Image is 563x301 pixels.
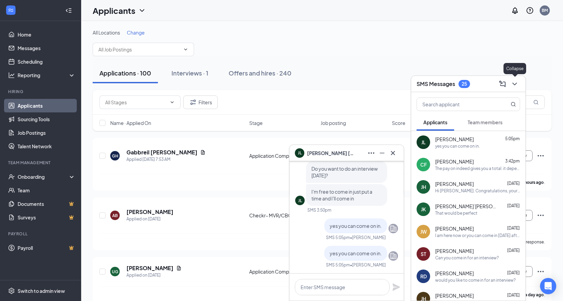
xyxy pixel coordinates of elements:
div: Open Intercom Messenger [540,278,556,294]
div: ST [421,251,426,257]
svg: Analysis [8,72,15,79]
div: Application Completion [249,152,316,159]
h1: Applicants [93,5,135,16]
span: [DATE] [507,225,520,231]
div: Reporting [18,72,76,79]
h5: [PERSON_NAME] [126,264,173,272]
svg: Ellipses [367,149,375,157]
span: 3:42pm [505,158,520,164]
svg: Document [200,150,206,155]
span: [PERSON_NAME] [PERSON_NAME] [307,149,354,157]
a: Talent Network [18,139,75,153]
div: Payroll [8,231,74,237]
svg: Filter [189,98,197,106]
div: Applied on [DATE] [126,216,173,222]
span: Applicants [423,119,447,125]
button: Plane [392,283,400,291]
div: That would be perfect [435,210,477,216]
div: Applied on [DATE] [126,272,182,279]
span: [PERSON_NAME] [435,136,474,143]
span: [PERSON_NAME] [435,180,474,187]
svg: MagnifyingGlass [511,102,516,107]
button: Cross [388,148,398,158]
div: 25 [462,81,467,87]
svg: UserCheck [8,173,15,180]
span: Job posting [321,120,346,126]
h5: Gabbreil [PERSON_NAME] [126,149,197,156]
svg: MagnifyingGlass [533,100,539,105]
div: JL [421,139,426,146]
span: All Locations [93,29,120,36]
span: Name · Applied On [110,120,151,126]
div: SMS 5:05pm [326,235,350,240]
button: ChevronDown [509,79,520,89]
span: [PERSON_NAME] [435,292,474,299]
span: I'm free to come in just put a time and I'll come in [311,189,372,201]
button: Minimize [377,148,388,158]
span: [DATE] [507,248,520,253]
div: Can you come in for an interview? [435,255,499,261]
button: Ellipses [366,148,377,158]
div: JW [420,228,427,235]
div: GH [112,153,118,159]
a: Scheduling [18,55,75,68]
svg: Notifications [511,6,519,15]
b: 9 hours ago [521,180,544,185]
span: yes you can come on in. [330,223,382,229]
div: AB [112,213,118,218]
a: Sourcing Tools [18,112,75,126]
span: 5:05pm [505,136,520,141]
div: Interviews · 1 [171,69,208,77]
div: Team Management [8,160,74,166]
span: • [PERSON_NAME] [350,262,386,268]
div: Hiring [8,89,74,94]
svg: ChevronDown [511,80,519,88]
svg: ComposeMessage [498,80,507,88]
input: Search applicant [417,98,497,111]
div: Application Completion [249,268,316,275]
button: Filter Filters [183,95,218,109]
svg: Company [389,252,397,260]
svg: ChevronDown [183,47,188,52]
svg: Cross [389,149,397,157]
span: Team members [468,119,502,125]
div: Collapse [503,63,526,74]
span: [PERSON_NAME] [435,225,474,232]
svg: Ellipses [537,211,545,219]
div: UG [112,269,118,275]
div: yes you can come on in. [435,143,480,149]
div: Switch to admin view [18,287,65,294]
div: The pay on indeed gives you a total. it depends on the hours worked, the ,mileage on your car dri... [435,166,520,171]
b: a day ago [525,292,544,297]
span: Do you want to do an interview [DATE]? [311,166,378,178]
a: Home [18,28,75,41]
div: Checkr- MVR/CBC Run [249,212,316,219]
span: yes you can come on in. [330,250,382,256]
div: SMS 5:05pm [326,262,350,268]
span: [DATE] [507,181,520,186]
span: Stage [249,120,263,126]
svg: Ellipses [537,267,545,276]
div: Offers and hires · 240 [229,69,291,77]
svg: Document [176,265,182,271]
span: [DATE] [507,270,520,275]
div: I am here now or you can come in [DATE] after 4 [435,233,520,238]
span: [PERSON_NAME] [435,248,474,254]
a: SurveysCrown [18,211,75,224]
span: Score [392,120,405,126]
div: RD [420,273,427,280]
h3: SMS Messages [417,80,455,88]
div: SMS 3:50pm [307,207,331,213]
span: [PERSON_NAME] [435,158,474,165]
svg: Company [389,224,397,233]
span: • [PERSON_NAME] [350,235,386,240]
svg: Ellipses [537,152,545,160]
div: JH [421,184,426,190]
input: All Job Postings [98,46,180,53]
svg: QuestionInfo [526,6,534,15]
svg: Settings [8,287,15,294]
span: [PERSON_NAME]’[PERSON_NAME] [435,203,496,210]
div: Applied [DATE] 7:53 AM [126,156,206,163]
a: Team [18,184,75,197]
svg: ChevronDown [169,100,175,105]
